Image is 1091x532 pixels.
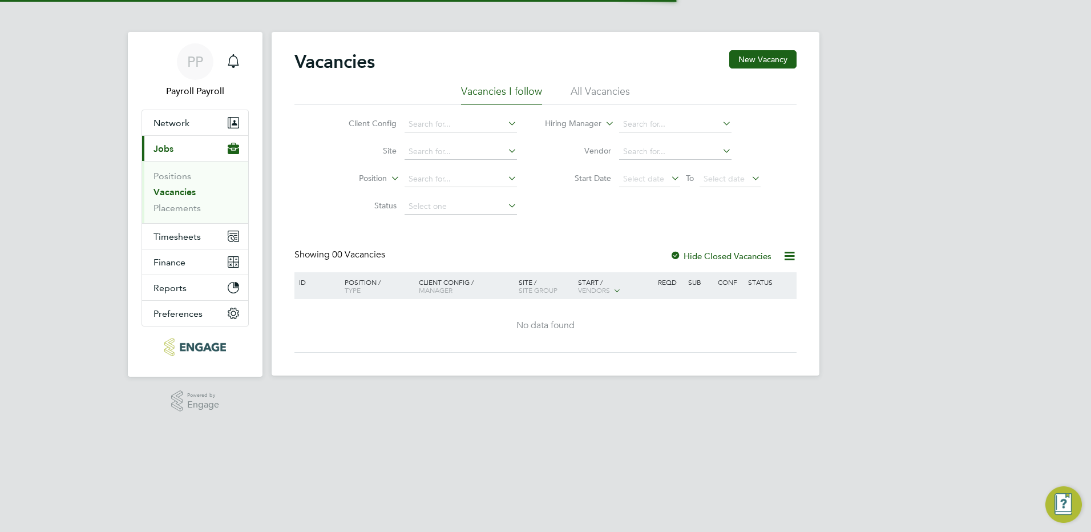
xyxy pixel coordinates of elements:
[419,285,452,295] span: Manager
[405,116,517,132] input: Search for...
[142,110,248,135] button: Network
[578,285,610,295] span: Vendors
[405,171,517,187] input: Search for...
[142,338,249,356] a: Go to home page
[619,144,732,160] input: Search for...
[416,272,516,300] div: Client Config /
[153,231,201,242] span: Timesheets
[164,338,225,356] img: txmrecruit-logo-retina.png
[619,116,732,132] input: Search for...
[405,199,517,215] input: Select one
[128,32,262,377] nav: Main navigation
[405,144,517,160] input: Search for...
[142,249,248,275] button: Finance
[571,84,630,105] li: All Vacancies
[153,283,187,293] span: Reports
[461,84,542,105] li: Vacancies I follow
[745,272,795,292] div: Status
[536,118,601,130] label: Hiring Manager
[321,173,387,184] label: Position
[331,118,397,128] label: Client Config
[171,390,220,412] a: Powered byEngage
[294,50,375,73] h2: Vacancies
[516,272,576,300] div: Site /
[575,272,655,301] div: Start /
[332,249,385,260] span: 00 Vacancies
[142,43,249,98] a: PPPayroll Payroll
[670,251,771,261] label: Hide Closed Vacancies
[142,275,248,300] button: Reports
[685,272,715,292] div: Sub
[187,400,219,410] span: Engage
[153,171,191,182] a: Positions
[296,272,336,292] div: ID
[142,224,248,249] button: Timesheets
[153,203,201,213] a: Placements
[153,187,196,198] a: Vacancies
[142,301,248,326] button: Preferences
[655,272,685,292] div: Reqd
[715,272,745,292] div: Conf
[187,390,219,400] span: Powered by
[336,272,416,300] div: Position /
[729,50,797,68] button: New Vacancy
[153,118,189,128] span: Network
[187,54,203,69] span: PP
[331,200,397,211] label: Status
[142,136,248,161] button: Jobs
[1045,486,1082,523] button: Engage Resource Center
[294,249,387,261] div: Showing
[142,161,248,223] div: Jobs
[331,146,397,156] label: Site
[545,146,611,156] label: Vendor
[623,174,664,184] span: Select date
[153,308,203,319] span: Preferences
[153,257,185,268] span: Finance
[153,143,173,154] span: Jobs
[519,285,557,295] span: Site Group
[682,171,697,186] span: To
[142,84,249,98] span: Payroll Payroll
[545,173,611,183] label: Start Date
[704,174,745,184] span: Select date
[345,285,361,295] span: Type
[296,320,795,332] div: No data found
